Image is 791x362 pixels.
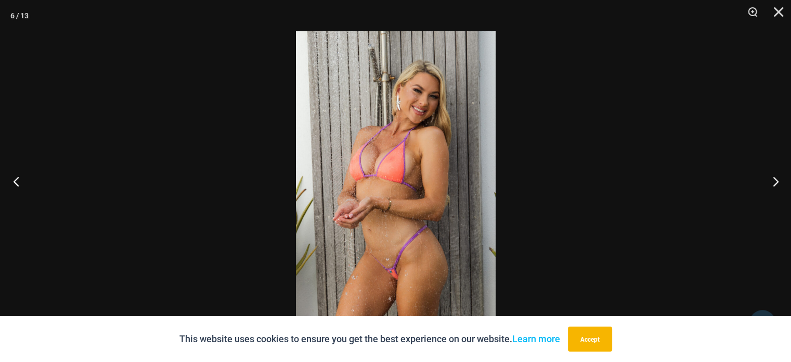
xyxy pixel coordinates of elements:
[10,8,29,23] div: 6 / 13
[296,31,496,331] img: Wild Card Neon Bliss 312 Top 457 Micro 06
[568,327,612,352] button: Accept
[179,331,560,347] p: This website uses cookies to ensure you get the best experience on our website.
[512,333,560,344] a: Learn more
[752,155,791,207] button: Next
